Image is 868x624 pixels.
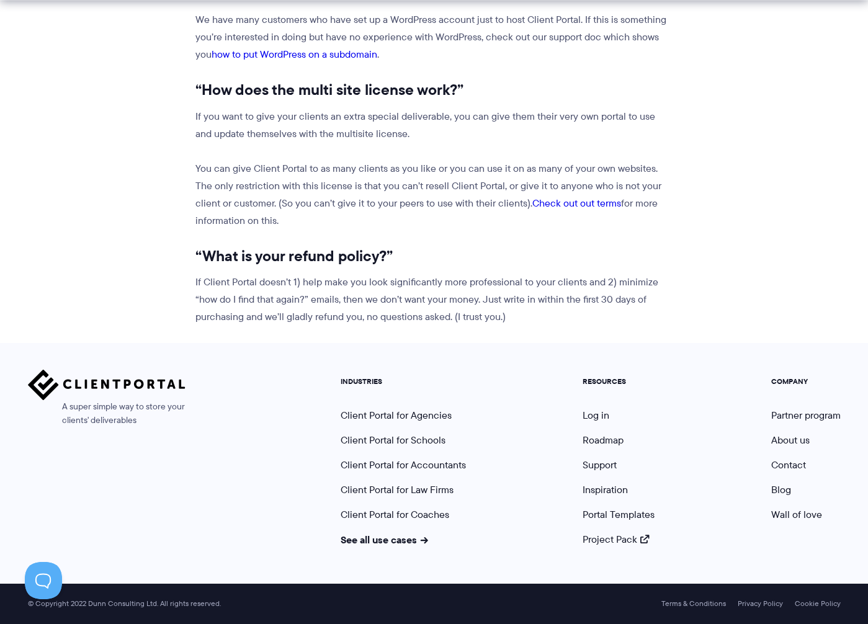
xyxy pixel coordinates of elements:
p: You can give Client Portal to as many clients as you like or you can use it on as many of your ow... [195,160,673,230]
a: Check out out terms [532,196,621,210]
a: About us [771,433,810,447]
span: © Copyright 2022 Dunn Consulting Ltd. All rights reserved. [22,599,227,608]
a: Inspiration [583,483,628,497]
a: See all use cases [341,532,429,547]
iframe: Toggle Customer Support [25,562,62,599]
h5: COMPANY [771,377,841,386]
a: Roadmap [583,433,624,447]
a: Partner program [771,408,841,422]
a: Client Portal for Law Firms [341,483,454,497]
a: Cookie Policy [795,599,841,608]
a: Client Portal for Agencies [341,408,452,422]
h3: “How does the multi site license work?” [195,81,673,99]
a: Contact [771,458,806,472]
h5: RESOURCES [583,377,655,386]
span: A super simple way to store your clients' deliverables [28,400,186,427]
h3: “What is your refund policy?” [195,247,673,265]
a: Client Portal for Schools [341,433,445,447]
p: We have many customers who have set up a WordPress account just to host Client Portal. If this is... [195,11,673,63]
a: how to put WordPress on a subdomain [212,47,377,61]
a: Log in [583,408,609,422]
a: Client Portal for Coaches [341,507,449,522]
p: If you want to give your clients an extra special deliverable, you can give them their very own p... [195,108,673,143]
a: Privacy Policy [738,599,783,608]
a: Wall of love [771,507,822,522]
a: Terms & Conditions [661,599,726,608]
a: Portal Templates [583,507,655,522]
p: If Client Portal doesn’t 1) help make you look significantly more professional to your clients an... [195,274,673,326]
a: Project Pack [583,532,650,546]
a: Blog [771,483,791,497]
h5: INDUSTRIES [341,377,466,386]
a: Support [583,458,617,472]
a: Client Portal for Accountants [341,458,466,472]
